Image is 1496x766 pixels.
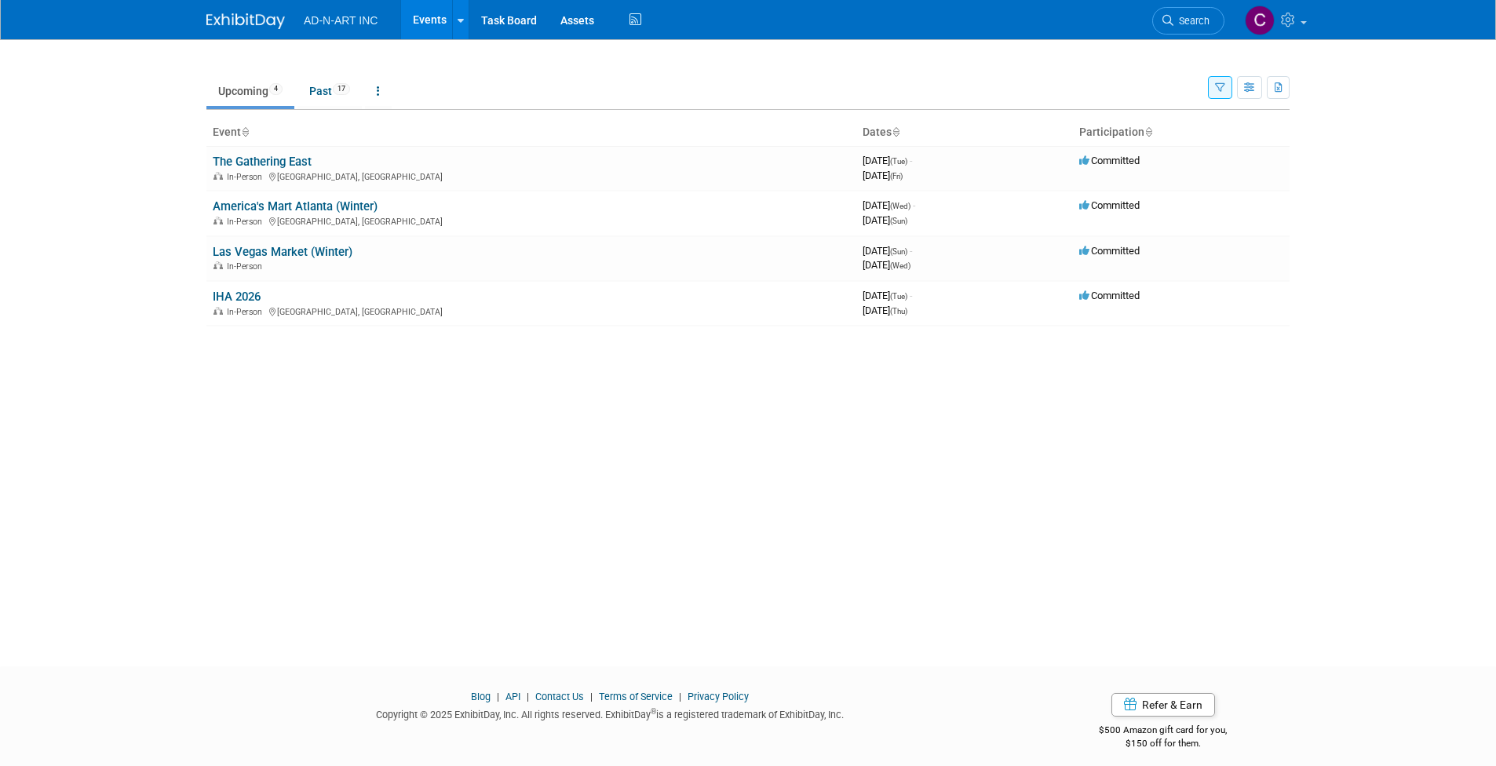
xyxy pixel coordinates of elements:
span: - [913,199,915,211]
span: Committed [1079,245,1140,257]
span: (Sun) [890,217,907,225]
span: | [523,691,533,702]
span: [DATE] [863,155,912,166]
span: - [910,290,912,301]
span: [DATE] [863,199,915,211]
span: Search [1173,15,1210,27]
img: In-Person Event [213,261,223,269]
a: Blog [471,691,491,702]
span: [DATE] [863,259,910,271]
sup: ® [651,707,656,716]
a: Privacy Policy [688,691,749,702]
img: In-Person Event [213,307,223,315]
span: Committed [1079,155,1140,166]
a: Refer & Earn [1111,693,1215,717]
a: Past17 [297,76,362,106]
span: (Sun) [890,247,907,256]
span: [DATE] [863,290,912,301]
span: In-Person [227,172,267,182]
span: (Fri) [890,172,903,181]
span: - [910,155,912,166]
a: The Gathering East [213,155,312,169]
span: (Thu) [890,307,907,316]
a: Sort by Participation Type [1144,126,1152,138]
span: [DATE] [863,305,907,316]
span: Committed [1079,199,1140,211]
a: API [505,691,520,702]
div: $500 Amazon gift card for you, [1037,713,1290,750]
span: (Tue) [890,292,907,301]
a: Sort by Start Date [892,126,899,138]
div: Copyright © 2025 ExhibitDay, Inc. All rights reserved. ExhibitDay is a registered trademark of Ex... [206,704,1013,722]
div: [GEOGRAPHIC_DATA], [GEOGRAPHIC_DATA] [213,305,850,317]
span: Committed [1079,290,1140,301]
span: (Tue) [890,157,907,166]
span: [DATE] [863,170,903,181]
a: Contact Us [535,691,584,702]
span: In-Person [227,261,267,272]
div: [GEOGRAPHIC_DATA], [GEOGRAPHIC_DATA] [213,170,850,182]
th: Event [206,119,856,146]
span: | [493,691,503,702]
a: Search [1152,7,1224,35]
a: Terms of Service [599,691,673,702]
div: $150 off for them. [1037,737,1290,750]
img: ExhibitDay [206,13,285,29]
span: | [586,691,597,702]
span: | [675,691,685,702]
span: - [910,245,912,257]
span: AD-N-ART INC [304,14,378,27]
span: In-Person [227,307,267,317]
a: Upcoming4 [206,76,294,106]
span: [DATE] [863,214,907,226]
span: (Wed) [890,202,910,210]
a: America's Mart Atlanta (Winter) [213,199,378,213]
span: In-Person [227,217,267,227]
img: In-Person Event [213,217,223,224]
span: 17 [333,83,350,95]
span: 4 [269,83,283,95]
span: [DATE] [863,245,912,257]
img: In-Person Event [213,172,223,180]
a: Sort by Event Name [241,126,249,138]
th: Dates [856,119,1073,146]
div: [GEOGRAPHIC_DATA], [GEOGRAPHIC_DATA] [213,214,850,227]
a: Las Vegas Market (Winter) [213,245,352,259]
a: IHA 2026 [213,290,261,304]
span: (Wed) [890,261,910,270]
img: Carol Salmon [1245,5,1275,35]
th: Participation [1073,119,1290,146]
